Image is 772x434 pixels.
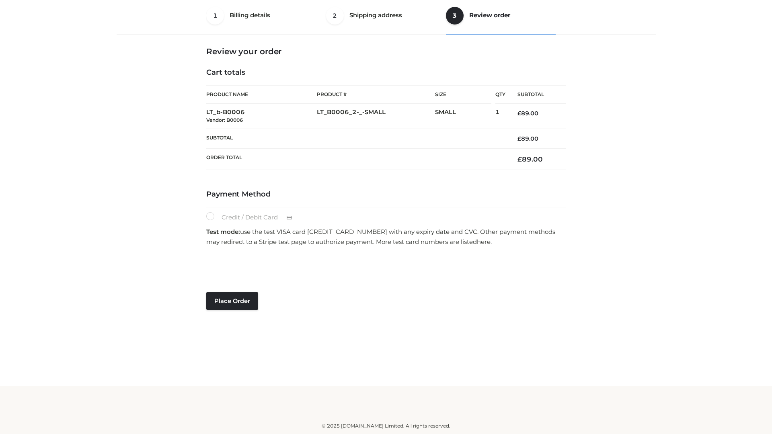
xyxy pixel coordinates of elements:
img: Credit / Debit Card [282,213,297,223]
th: Product Name [206,85,317,104]
bdi: 89.00 [517,135,538,142]
div: © 2025 [DOMAIN_NAME] Limited. All rights reserved. [119,422,653,430]
th: Product # [317,85,435,104]
button: Place order [206,292,258,310]
td: 1 [495,104,505,129]
h3: Review your order [206,47,566,56]
span: £ [517,155,522,163]
small: Vendor: B0006 [206,117,243,123]
a: here [477,238,491,246]
th: Subtotal [505,86,566,104]
th: Subtotal [206,129,505,148]
label: Credit / Debit Card [206,212,301,223]
bdi: 89.00 [517,155,543,163]
iframe: Secure payment input frame [205,250,564,279]
td: LT_B0006_2-_-SMALL [317,104,435,129]
bdi: 89.00 [517,110,538,117]
span: £ [517,110,521,117]
th: Size [435,86,491,104]
strong: Test mode: [206,228,240,235]
p: use the test VISA card [CREDIT_CARD_NUMBER] with any expiry date and CVC. Other payment methods m... [206,227,566,247]
h4: Cart totals [206,68,566,77]
td: LT_b-B0006 [206,104,317,129]
th: Order Total [206,149,505,170]
td: SMALL [435,104,495,129]
h4: Payment Method [206,190,566,199]
span: £ [517,135,521,142]
th: Qty [495,85,505,104]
